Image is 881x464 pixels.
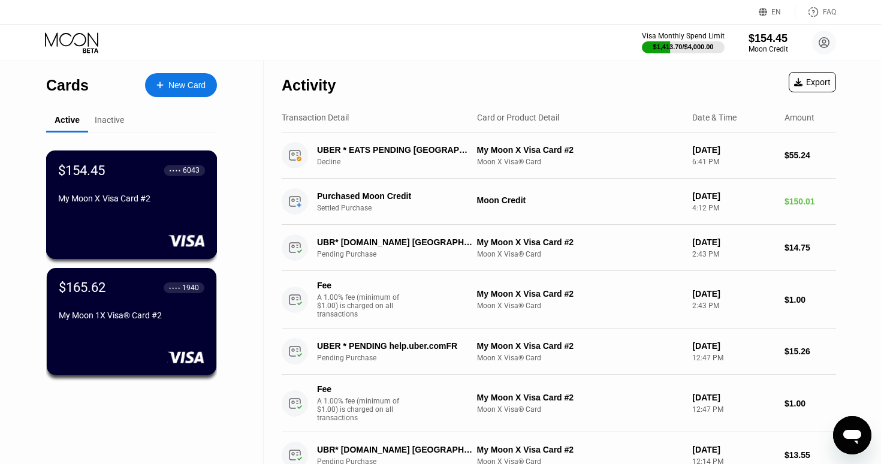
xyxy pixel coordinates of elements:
[317,397,407,422] div: A 1.00% fee (minimum of $1.00) is charged on all transactions
[59,311,204,320] div: My Moon 1X Visa® Card #2
[168,80,206,91] div: New Card
[653,43,714,50] div: $1,413.70 / $4,000.00
[642,32,725,40] div: Visa Monthly Spend Limit
[785,347,836,356] div: $15.26
[317,237,472,247] div: UBR* [DOMAIN_NAME] [GEOGRAPHIC_DATA]
[642,32,725,53] div: Visa Monthly Spend Limit$1,413.70/$4,000.00
[785,150,836,160] div: $55.24
[59,280,105,295] div: $165.62
[183,166,200,174] div: 6043
[749,32,788,45] div: $154.45
[55,115,80,125] div: Active
[823,8,836,16] div: FAQ
[785,450,836,460] div: $13.55
[145,73,217,97] div: New Card
[317,145,472,155] div: UBER * EATS PENDING [GEOGRAPHIC_DATA] [GEOGRAPHIC_DATA]
[477,289,683,299] div: My Moon X Visa Card #2
[477,445,683,454] div: My Moon X Visa Card #2
[692,393,775,402] div: [DATE]
[282,179,836,225] div: Purchased Moon CreditSettled PurchaseMoon Credit[DATE]4:12 PM$150.01
[282,132,836,179] div: UBER * EATS PENDING [GEOGRAPHIC_DATA] [GEOGRAPHIC_DATA]DeclineMy Moon X Visa Card #2Moon X Visa® ...
[795,6,836,18] div: FAQ
[47,268,216,375] div: $165.62● ● ● ●1940My Moon 1X Visa® Card #2
[785,399,836,408] div: $1.00
[477,145,683,155] div: My Moon X Visa Card #2
[46,77,89,94] div: Cards
[477,341,683,351] div: My Moon X Visa Card #2
[692,204,775,212] div: 4:12 PM
[692,113,737,122] div: Date & Time
[58,162,105,177] div: $154.45
[477,393,683,402] div: My Moon X Visa Card #2
[785,295,836,305] div: $1.00
[692,405,775,414] div: 12:47 PM
[477,354,683,362] div: Moon X Visa® Card
[477,195,683,205] div: Moon Credit
[477,405,683,414] div: Moon X Visa® Card
[785,197,836,206] div: $150.01
[477,113,559,122] div: Card or Product Detail
[477,158,683,166] div: Moon X Visa® Card
[477,302,683,310] div: Moon X Visa® Card
[759,6,795,18] div: EN
[317,293,407,318] div: A 1.00% fee (minimum of $1.00) is charged on all transactions
[317,354,484,362] div: Pending Purchase
[692,302,775,310] div: 2:43 PM
[749,32,788,53] div: $154.45Moon Credit
[692,354,775,362] div: 12:47 PM
[282,113,349,122] div: Transaction Detail
[282,77,336,94] div: Activity
[477,250,683,258] div: Moon X Visa® Card
[169,286,180,290] div: ● ● ● ●
[692,341,775,351] div: [DATE]
[95,115,124,125] div: Inactive
[789,72,836,92] div: Export
[692,191,775,201] div: [DATE]
[749,45,788,53] div: Moon Credit
[692,289,775,299] div: [DATE]
[794,77,831,87] div: Export
[317,445,472,454] div: UBR* [DOMAIN_NAME] [GEOGRAPHIC_DATA]
[282,329,836,375] div: UBER * PENDING help.uber.comFRPending PurchaseMy Moon X Visa Card #2Moon X Visa® Card[DATE]12:47 ...
[317,250,484,258] div: Pending Purchase
[692,237,775,247] div: [DATE]
[317,191,472,201] div: Purchased Moon Credit
[58,194,205,203] div: My Moon X Visa Card #2
[317,341,472,351] div: UBER * PENDING help.uber.comFR
[785,113,814,122] div: Amount
[317,281,401,290] div: Fee
[833,416,871,454] iframe: Button to launch messaging window
[692,250,775,258] div: 2:43 PM
[317,158,484,166] div: Decline
[692,145,775,155] div: [DATE]
[170,168,181,172] div: ● ● ● ●
[317,204,484,212] div: Settled Purchase
[771,8,781,16] div: EN
[282,225,836,271] div: UBR* [DOMAIN_NAME] [GEOGRAPHIC_DATA]Pending PurchaseMy Moon X Visa Card #2Moon X Visa® Card[DATE]...
[47,151,216,258] div: $154.45● ● ● ●6043My Moon X Visa Card #2
[182,284,199,292] div: 1940
[692,445,775,454] div: [DATE]
[282,271,836,329] div: FeeA 1.00% fee (minimum of $1.00) is charged on all transactionsMy Moon X Visa Card #2Moon X Visa...
[317,384,401,394] div: Fee
[692,158,775,166] div: 6:41 PM
[785,243,836,252] div: $14.75
[282,375,836,432] div: FeeA 1.00% fee (minimum of $1.00) is charged on all transactionsMy Moon X Visa Card #2Moon X Visa...
[477,237,683,247] div: My Moon X Visa Card #2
